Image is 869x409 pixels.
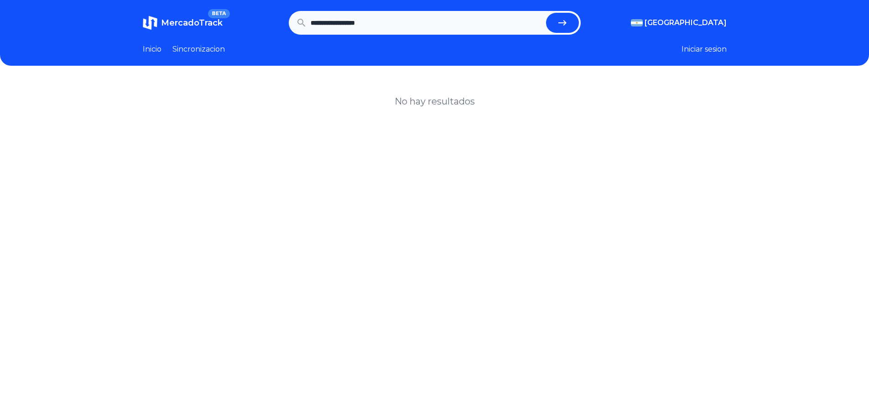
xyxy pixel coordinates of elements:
button: Iniciar sesion [682,44,727,55]
span: MercadoTrack [161,18,223,28]
button: [GEOGRAPHIC_DATA] [631,17,727,28]
img: MercadoTrack [143,16,157,30]
a: Sincronizacion [172,44,225,55]
img: Argentina [631,19,643,26]
span: BETA [208,9,229,18]
a: MercadoTrackBETA [143,16,223,30]
a: Inicio [143,44,161,55]
h1: No hay resultados [395,95,475,108]
span: [GEOGRAPHIC_DATA] [645,17,727,28]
